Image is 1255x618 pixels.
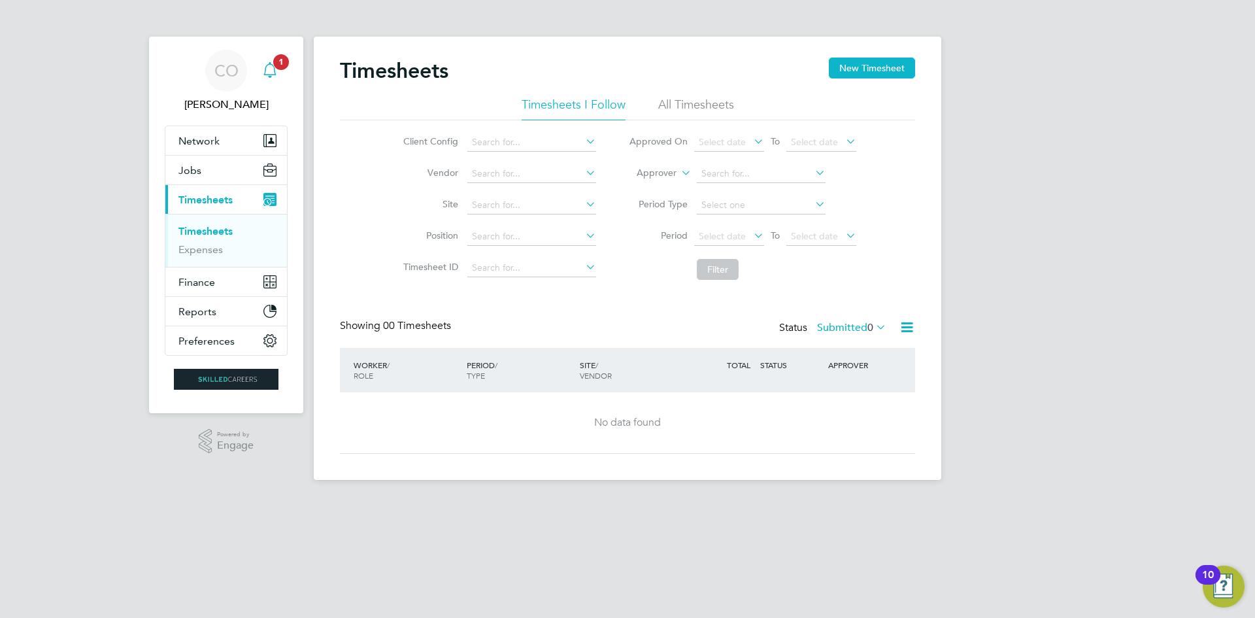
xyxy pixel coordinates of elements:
div: STATUS [757,353,825,377]
a: Go to home page [165,369,288,390]
button: Reports [165,297,287,326]
a: CO[PERSON_NAME] [165,50,288,112]
button: Network [165,126,287,155]
a: Timesheets [178,225,233,237]
label: Timesheet ID [399,261,458,273]
div: Showing [340,319,454,333]
input: Search for... [467,196,596,215]
div: SITE [577,353,690,387]
label: Period Type [629,198,688,210]
span: Select date [791,136,838,148]
label: Submitted [817,321,886,334]
button: Preferences [165,326,287,355]
span: Timesheets [178,194,233,206]
button: Finance [165,267,287,296]
div: No data found [353,416,902,430]
span: To [767,133,784,150]
span: CO [214,62,239,79]
button: Filter [697,259,739,280]
input: Search for... [467,259,596,277]
label: Position [399,230,458,241]
span: Craig O'Donovan [165,97,288,112]
span: Network [178,135,220,147]
label: Vendor [399,167,458,179]
span: Select date [791,230,838,242]
label: Site [399,198,458,210]
nav: Main navigation [149,37,303,413]
div: APPROVER [825,353,893,377]
img: skilledcareers-logo-retina.png [174,369,278,390]
h2: Timesheets [340,58,448,84]
a: Expenses [178,243,223,256]
div: PERIOD [463,353,577,387]
button: Jobs [165,156,287,184]
label: Period [629,230,688,241]
div: WORKER [350,353,463,387]
span: Engage [217,440,254,451]
div: Status [779,319,889,337]
div: Timesheets [165,214,287,267]
input: Search for... [467,133,596,152]
span: Powered by [217,429,254,440]
span: 1 [273,54,289,70]
span: 00 Timesheets [383,319,451,332]
span: TYPE [467,370,485,381]
label: Approver [618,167,677,180]
span: To [767,227,784,244]
span: Finance [178,276,215,288]
li: All Timesheets [658,97,734,120]
span: ROLE [354,370,373,381]
span: / [595,360,598,370]
a: Powered byEngage [199,429,254,454]
span: Select date [699,230,746,242]
span: 0 [867,321,873,334]
button: New Timesheet [829,58,915,78]
span: Reports [178,305,216,318]
input: Search for... [697,165,826,183]
input: Search for... [467,165,596,183]
span: Preferences [178,335,235,347]
span: / [495,360,497,370]
button: Open Resource Center, 10 new notifications [1203,566,1245,608]
span: Select date [699,136,746,148]
input: Search for... [467,228,596,246]
a: 1 [257,50,283,92]
div: 10 [1202,575,1214,592]
span: / [387,360,390,370]
span: VENDOR [580,370,612,381]
input: Select one [697,196,826,215]
button: Timesheets [165,185,287,214]
span: Jobs [178,164,201,177]
label: Approved On [629,135,688,147]
label: Client Config [399,135,458,147]
li: Timesheets I Follow [522,97,626,120]
span: TOTAL [727,360,750,370]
